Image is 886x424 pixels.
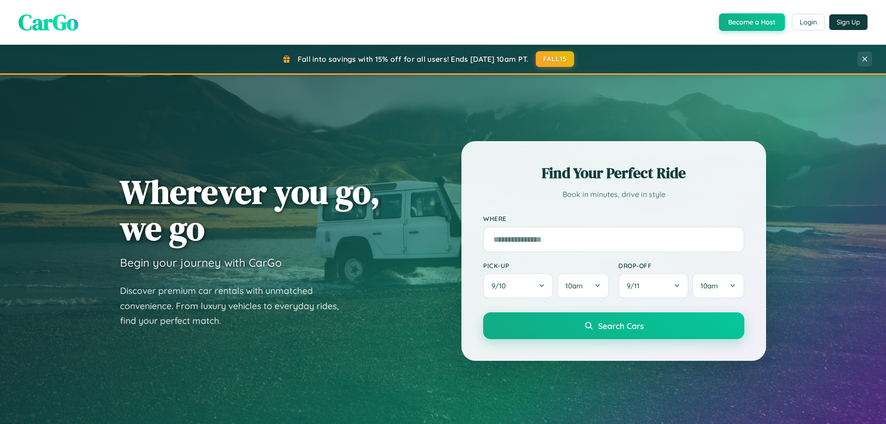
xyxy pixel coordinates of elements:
[700,281,718,290] span: 10am
[792,14,825,30] button: Login
[692,273,744,299] button: 10am
[483,163,744,183] h2: Find Your Perfect Ride
[298,54,529,64] span: Fall into savings with 15% off for all users! Ends [DATE] 10am PT.
[483,262,609,269] label: Pick-up
[618,273,688,299] button: 9/11
[719,13,785,31] button: Become a Host
[557,273,609,299] button: 10am
[565,281,583,290] span: 10am
[618,262,744,269] label: Drop-off
[483,188,744,201] p: Book in minutes, drive in style
[598,321,644,331] span: Search Cars
[536,51,575,67] button: FALL15
[483,215,744,223] label: Where
[483,273,553,299] button: 9/10
[829,14,868,30] button: Sign Up
[627,281,644,290] span: 9 / 11
[483,312,744,339] button: Search Cars
[120,173,380,246] h1: Wherever you go, we go
[491,281,510,290] span: 9 / 10
[120,283,351,328] p: Discover premium car rentals with unmatched convenience. From luxury vehicles to everyday rides, ...
[18,7,78,37] span: CarGo
[120,256,282,269] h3: Begin your journey with CarGo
